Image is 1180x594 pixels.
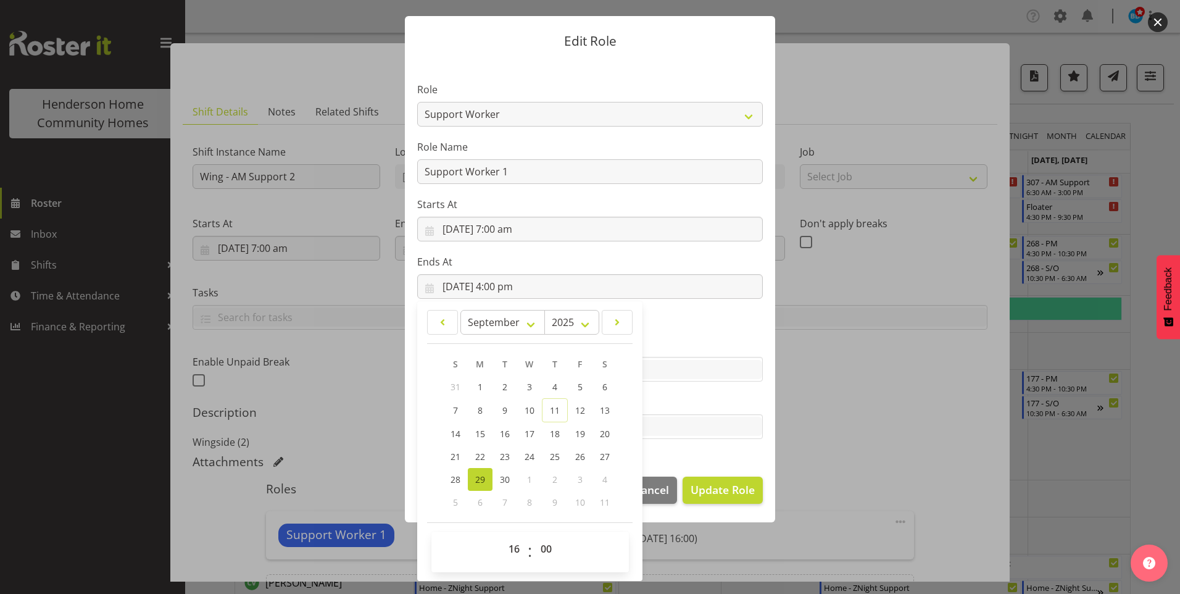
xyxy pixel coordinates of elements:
p: Edit Role [417,35,763,48]
span: 18 [550,428,560,440]
span: 21 [451,451,460,462]
a: 23 [492,445,517,468]
a: 1 [468,375,492,398]
span: 22 [475,451,485,462]
button: Update Role [683,477,763,504]
label: Role Name [417,140,763,154]
a: 25 [542,445,568,468]
a: 13 [592,398,617,422]
span: 17 [525,428,534,440]
span: 2 [552,474,557,485]
span: 13 [600,404,610,416]
a: 16 [492,422,517,445]
span: 30 [500,474,510,485]
span: 7 [502,496,507,508]
span: 15 [475,428,485,440]
label: Ends At [417,254,763,269]
span: 10 [575,496,585,508]
span: F [578,358,582,370]
a: 6 [592,375,617,398]
a: 28 [443,468,468,491]
a: 21 [443,445,468,468]
a: 8 [468,398,492,422]
a: 4 [542,375,568,398]
a: 3 [517,375,542,398]
span: 5 [453,496,458,508]
a: 7 [443,398,468,422]
a: 19 [568,422,592,445]
span: 4 [602,474,607,485]
button: Feedback - Show survey [1157,255,1180,339]
a: 9 [492,398,517,422]
span: T [552,358,557,370]
span: 31 [451,381,460,393]
a: 27 [592,445,617,468]
a: 30 [492,468,517,491]
span: M [476,358,484,370]
img: help-xxl-2.png [1143,557,1155,569]
span: 16 [500,428,510,440]
span: 27 [600,451,610,462]
span: 23 [500,451,510,462]
a: 14 [443,422,468,445]
a: 24 [517,445,542,468]
span: 6 [602,381,607,393]
a: 5 [568,375,592,398]
a: 17 [517,422,542,445]
a: 18 [542,422,568,445]
span: 6 [478,496,483,508]
input: Click to select... [417,217,763,241]
span: 7 [453,404,458,416]
input: Click to select... [417,274,763,299]
a: 22 [468,445,492,468]
label: Starts At [417,197,763,212]
span: 2 [502,381,507,393]
span: T [502,358,507,370]
a: 29 [468,468,492,491]
span: : [528,537,532,567]
a: 20 [592,422,617,445]
label: Role [417,82,763,97]
span: 28 [451,474,460,485]
span: Cancel [634,482,669,498]
a: 11 [542,398,568,422]
a: 2 [492,375,517,398]
span: 19 [575,428,585,440]
span: W [525,358,533,370]
span: 1 [527,474,532,485]
span: 4 [552,381,557,393]
span: Feedback [1163,267,1174,311]
span: 8 [478,404,483,416]
span: 3 [527,381,532,393]
span: 9 [502,404,507,416]
a: 10 [517,398,542,422]
span: 3 [578,474,583,485]
a: 26 [568,445,592,468]
span: Update Role [691,482,755,498]
span: S [453,358,458,370]
span: 10 [525,404,534,416]
span: 25 [550,451,560,462]
span: S [602,358,607,370]
span: 5 [578,381,583,393]
span: 8 [527,496,532,508]
a: 12 [568,398,592,422]
span: 11 [550,404,560,416]
span: 1 [478,381,483,393]
span: 11 [600,496,610,508]
span: 24 [525,451,534,462]
span: 9 [552,496,557,508]
span: 29 [475,474,485,485]
button: Cancel [626,477,676,504]
span: 26 [575,451,585,462]
span: 12 [575,404,585,416]
a: 15 [468,422,492,445]
span: 14 [451,428,460,440]
span: 20 [600,428,610,440]
input: E.g. Waiter 1 [417,159,763,184]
